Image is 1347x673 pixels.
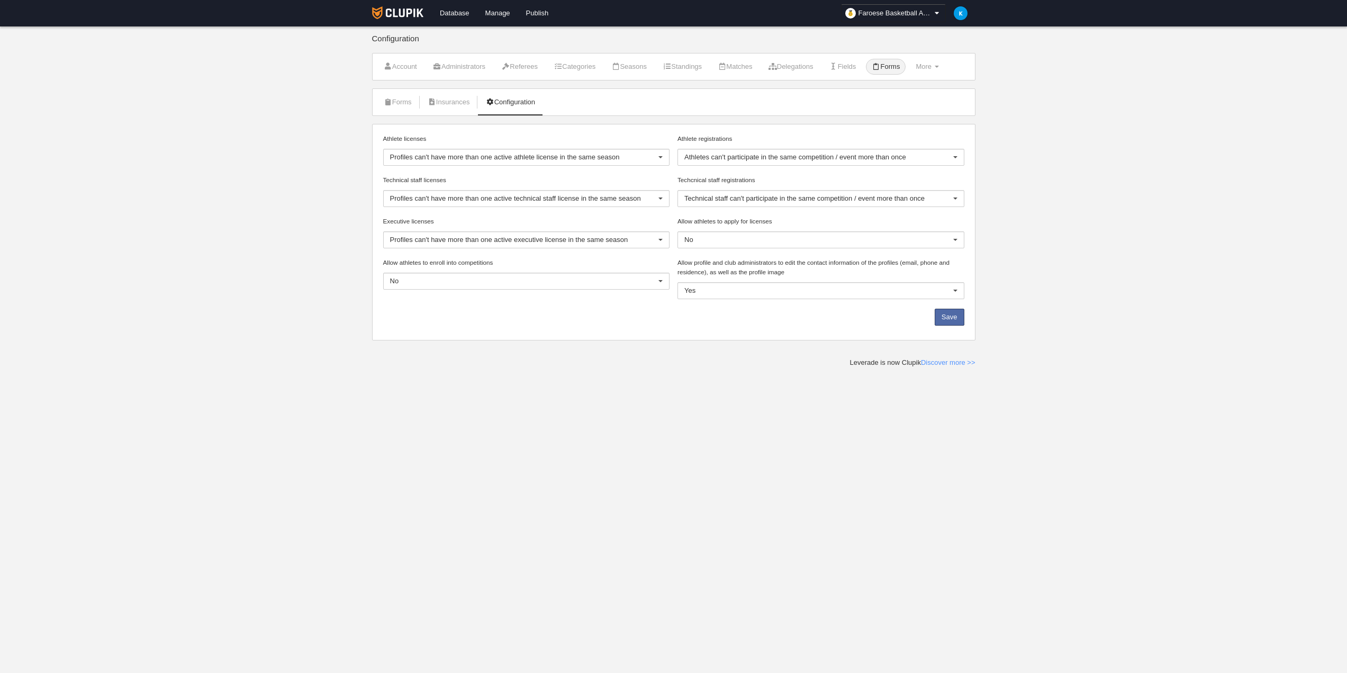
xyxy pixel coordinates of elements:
a: Matches [712,59,758,75]
a: Insurances [422,94,476,110]
div: Configuration [372,34,975,53]
span: Athletes can't participate in the same competition / event more than once [684,153,906,161]
a: Referees [495,59,544,75]
span: More [916,62,932,70]
label: Allow athletes to enroll into competitions [383,258,670,267]
a: Discover more >> [921,358,975,366]
img: Clupik [372,6,423,19]
a: Administrators [427,59,491,75]
a: Fields [823,59,862,75]
a: Configuration [480,94,541,110]
button: Save [935,309,964,326]
span: Profiles can't have more than one active executive license in the same season [390,236,628,244]
img: organizador.30x30.png [845,8,856,19]
label: Allow athletes to apply for licenses [677,217,964,226]
a: Standings [657,59,708,75]
span: Profiles can't have more than one active athlete license in the same season [390,153,620,161]
a: Forms [866,59,906,75]
a: Faroese Basketball Association [841,4,946,22]
div: Leverade is now Clupik [850,358,975,367]
a: Delegations [763,59,819,75]
label: Techcnical staff registrations [677,175,964,185]
label: Athlete licenses [383,134,670,143]
a: More [910,59,944,75]
a: Account [378,59,423,75]
span: Technical staff can't participate in the same competition / event more than once [684,194,925,202]
span: Faroese Basketball Association [858,8,933,19]
label: Allow profile and club administrators to edit the contact information of the profiles (email, pho... [677,258,964,277]
a: Seasons [605,59,653,75]
a: Categories [548,59,601,75]
span: No [390,277,399,285]
span: Yes [684,286,695,294]
span: No [684,236,693,244]
img: c2l6ZT0zMHgzMCZmcz05JnRleHQ9SyZiZz0wMzliZTU%3D.png [954,6,968,20]
label: Technical staff licenses [383,175,670,185]
span: Profiles can't have more than one active technical staff license in the same season [390,194,641,202]
label: Executive licenses [383,217,670,226]
label: Athlete registrations [677,134,964,143]
a: Forms [378,94,418,110]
